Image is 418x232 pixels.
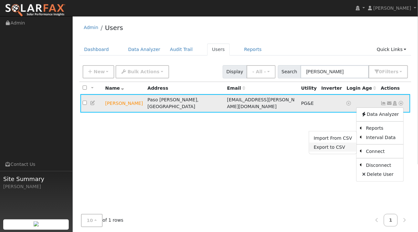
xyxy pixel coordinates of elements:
a: Other actions [398,100,404,107]
a: Show Graph [381,101,387,106]
button: Bulk Actions [116,65,169,78]
div: [PERSON_NAME] [3,183,69,190]
span: Email [227,86,245,91]
span: Filter [382,69,399,74]
a: Delete User [357,170,403,179]
span: Display [223,65,247,78]
span: s [396,69,398,74]
a: bill.johanson@mail.com [387,100,393,107]
span: Search [278,65,301,78]
button: New [83,65,115,78]
div: Address [148,85,222,92]
a: Disconnect [362,161,403,170]
a: Interval Data [362,133,403,142]
img: SolarFax [5,4,66,17]
span: [PERSON_NAME] [373,5,411,11]
a: Connect [362,147,403,156]
a: Data Analyzer [357,110,403,119]
span: New [94,69,105,74]
span: of 1 rows [81,214,124,227]
span: Days since last login [347,86,376,91]
a: No login access [347,101,352,106]
a: Quick Links [372,44,411,55]
div: Inverter [321,85,342,92]
a: Data Analyzer [123,44,165,55]
div: Utility [301,85,317,92]
span: 10 [87,218,93,223]
td: Lead [103,94,145,113]
button: 0Filters [369,65,408,78]
td: Paso [PERSON_NAME], [GEOGRAPHIC_DATA] [145,94,225,113]
div: Actions [381,85,408,92]
a: Login As [392,101,398,106]
input: Search [301,65,369,78]
span: Bulk Actions [127,69,159,74]
a: Audit Trail [165,44,198,55]
a: Import From CSV [309,134,357,143]
span: Site Summary [3,175,69,183]
a: Reports [240,44,267,55]
a: Admin [84,25,98,30]
span: Name [105,86,124,91]
a: 1 [384,214,398,227]
a: Reports [362,124,403,133]
a: Dashboard [79,44,114,55]
span: [EMAIL_ADDRESS][PERSON_NAME][DOMAIN_NAME] [227,97,294,109]
span: PG&E [301,101,314,106]
a: Edit User [90,100,96,106]
img: retrieve [34,221,39,227]
a: Users [207,44,230,55]
button: 10 [81,214,103,227]
button: - All - [247,65,276,78]
a: Users [105,24,123,32]
a: Export to CSV [309,143,357,152]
